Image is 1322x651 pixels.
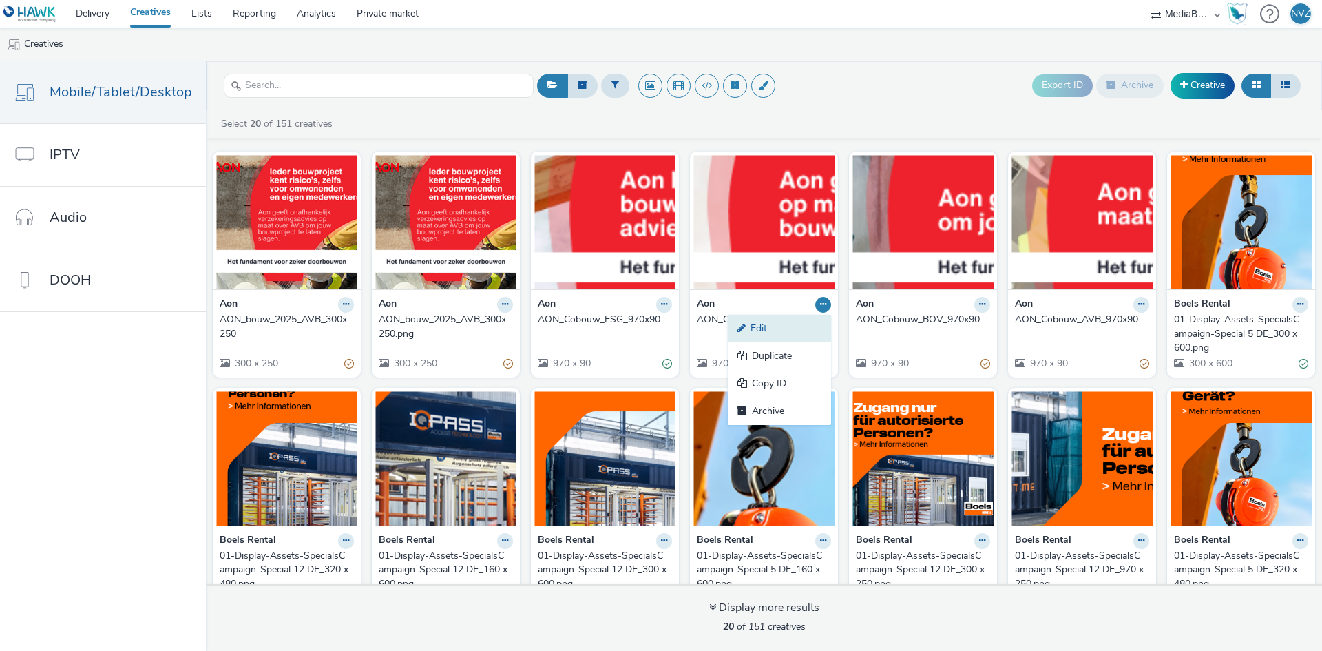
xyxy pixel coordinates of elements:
[852,391,994,526] img: 01-Display-Assets-SpecialsCampaign-Special 12 DE_300 x 250.png visual
[375,155,516,289] img: AON_bouw_2025_AVB_300x250.png visual
[697,313,831,327] a: AON_Cobouw_CAR_970x90
[856,549,985,591] div: 01-Display-Assets-SpecialsCampaign-Special 12 DE_300 x 250.png
[980,356,990,371] div: Partially valid
[216,391,357,526] img: 01-Display-Assets-SpecialsCampaign-Special 12 DE_320 x 480.png visual
[1174,313,1308,355] a: 01-Display-Assets-SpecialsCampaign-Special 5 DE_300 x 600.png
[1096,74,1164,97] button: Archive
[1140,356,1149,371] div: Partially valid
[1174,549,1308,591] a: 01-Display-Assets-SpecialsCampaign-Special 5 DE_320 x 480.png
[220,297,238,313] strong: Aon
[856,313,990,327] a: AON_Cobouw_BOV_970x90
[1171,155,1312,289] img: 01-Display-Assets-SpecialsCampaign-Special 5 DE_300 x 600.png visual
[1171,391,1312,526] img: 01-Display-Assets-SpecialsCampaign-Special 5 DE_320 x 480.png visual
[723,620,734,633] strong: 20
[1227,3,1248,25] img: Hawk Academy
[538,313,672,327] a: AON_Cobouw_ESG_970x90
[538,297,556,313] strong: Aon
[1291,3,1310,24] div: NVZ
[1015,313,1144,327] div: AON_Cobouw_AVB_970x90
[534,155,675,289] img: AON_Cobouw_ESG_970x90 visual
[220,549,354,591] a: 01-Display-Assets-SpecialsCampaign-Special 12 DE_320 x 480.png
[220,313,348,341] div: AON_bouw_2025_AVB_300x250
[1174,297,1230,313] strong: Boels Rental
[50,270,91,290] span: DOOH
[220,117,338,130] a: Select of 151 creatives
[697,313,826,327] div: AON_Cobouw_CAR_970x90
[379,313,507,341] div: AON_bouw_2025_AVB_300x250.png
[538,549,672,591] a: 01-Display-Assets-SpecialsCampaign-Special 12 DE_300 x 600.png
[856,313,985,327] div: AON_Cobouw_BOV_970x90
[1011,391,1153,526] img: 01-Display-Assets-SpecialsCampaign-Special 12 DE_970 x 250.png visual
[220,533,276,549] strong: Boels Rental
[856,297,874,313] strong: Aon
[538,549,667,591] div: 01-Display-Assets-SpecialsCampaign-Special 12 DE_300 x 600.png
[728,315,831,342] a: Edit
[1011,155,1153,289] img: AON_Cobouw_AVB_970x90 visual
[552,357,591,370] span: 970 x 90
[50,145,80,165] span: IPTV
[1015,549,1144,591] div: 01-Display-Assets-SpecialsCampaign-Special 12 DE_970 x 250.png
[344,356,354,371] div: Partially valid
[1299,356,1308,371] div: Valid
[1188,357,1232,370] span: 300 x 600
[50,82,192,102] span: Mobile/Tablet/Desktop
[697,549,826,591] div: 01-Display-Assets-SpecialsCampaign-Special 5 DE_160 x 600.png
[693,391,835,526] img: 01-Display-Assets-SpecialsCampaign-Special 5 DE_160 x 600.png visual
[216,155,357,289] img: AON_bouw_2025_AVB_300x250 visual
[392,357,437,370] span: 300 x 250
[728,342,831,370] a: Duplicate
[856,549,990,591] a: 01-Display-Assets-SpecialsCampaign-Special 12 DE_300 x 250.png
[709,600,819,616] div: Display more results
[728,370,831,397] a: Copy ID
[1029,357,1068,370] span: 970 x 90
[1174,549,1303,591] div: 01-Display-Assets-SpecialsCampaign-Special 5 DE_320 x 480.png
[379,533,435,549] strong: Boels Rental
[503,356,513,371] div: Partially valid
[1171,73,1235,98] a: Creative
[379,549,507,591] div: 01-Display-Assets-SpecialsCampaign-Special 12 DE_160 x 600.png
[852,155,994,289] img: AON_Cobouw_BOV_970x90 visual
[250,117,261,130] strong: 20
[1015,313,1149,327] a: AON_Cobouw_AVB_970x90
[1015,533,1071,549] strong: Boels Rental
[856,533,912,549] strong: Boels Rental
[1174,313,1303,355] div: 01-Display-Assets-SpecialsCampaign-Special 5 DE_300 x 600.png
[870,357,909,370] span: 970 x 90
[1174,533,1230,549] strong: Boels Rental
[697,297,715,313] strong: Aon
[224,74,534,98] input: Search...
[3,6,56,23] img: undefined Logo
[220,549,348,591] div: 01-Display-Assets-SpecialsCampaign-Special 12 DE_320 x 480.png
[379,313,513,341] a: AON_bouw_2025_AVB_300x250.png
[1015,549,1149,591] a: 01-Display-Assets-SpecialsCampaign-Special 12 DE_970 x 250.png
[7,38,21,52] img: mobile
[711,357,750,370] span: 970 x 90
[1241,74,1271,97] button: Grid
[728,397,831,425] a: Archive
[379,549,513,591] a: 01-Display-Assets-SpecialsCampaign-Special 12 DE_160 x 600.png
[1032,74,1093,96] button: Export ID
[220,313,354,341] a: AON_bouw_2025_AVB_300x250
[1015,297,1033,313] strong: Aon
[697,533,753,549] strong: Boels Rental
[538,533,594,549] strong: Boels Rental
[693,155,835,289] img: AON_Cobouw_CAR_970x90 visual
[1270,74,1301,97] button: Table
[538,313,667,327] div: AON_Cobouw_ESG_970x90
[233,357,278,370] span: 300 x 250
[697,549,831,591] a: 01-Display-Assets-SpecialsCampaign-Special 5 DE_160 x 600.png
[50,207,87,227] span: Audio
[534,391,675,526] img: 01-Display-Assets-SpecialsCampaign-Special 12 DE_300 x 600.png visual
[662,356,672,371] div: Valid
[379,297,397,313] strong: Aon
[723,620,806,633] span: of 151 creatives
[1227,3,1253,25] a: Hawk Academy
[375,391,516,526] img: 01-Display-Assets-SpecialsCampaign-Special 12 DE_160 x 600.png visual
